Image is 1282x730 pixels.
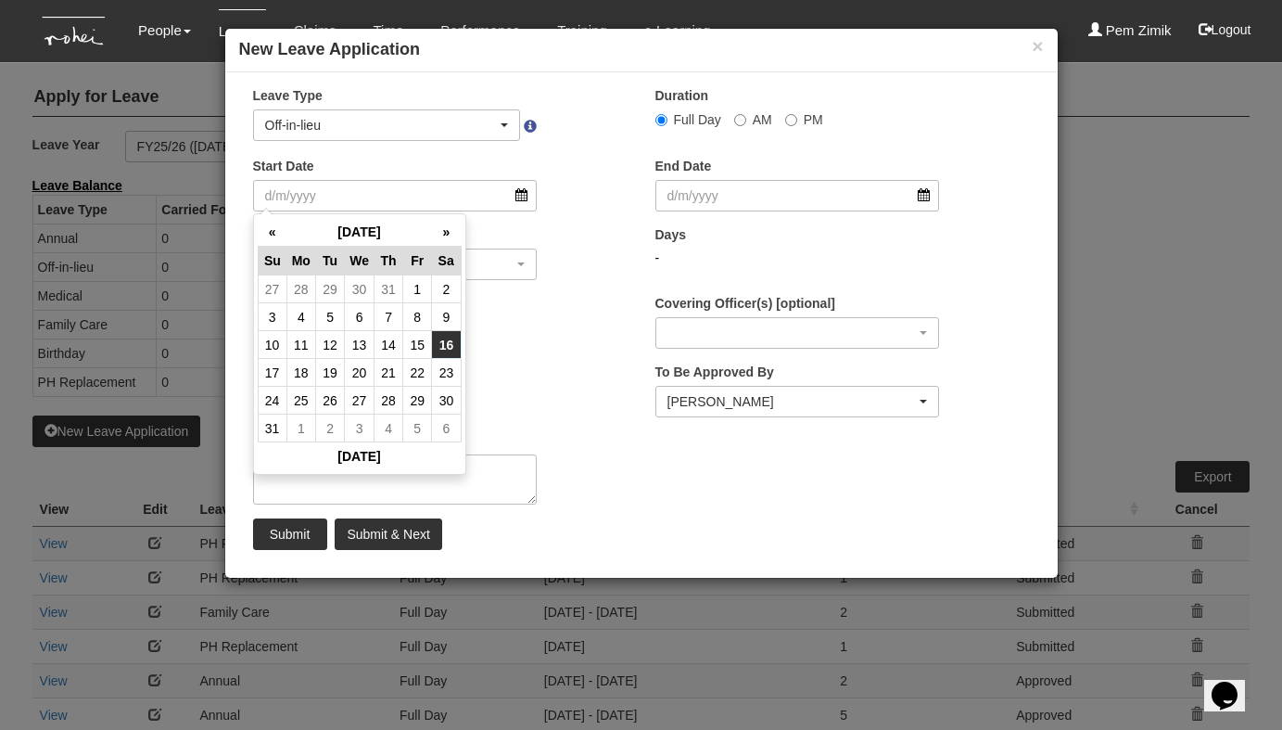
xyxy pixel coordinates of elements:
th: Th [374,247,403,275]
td: 29 [316,275,345,303]
td: 3 [345,415,374,442]
td: 4 [374,415,403,442]
th: We [345,247,374,275]
td: 2 [316,415,345,442]
td: 28 [374,387,403,415]
td: 23 [432,359,461,387]
input: Submit & Next [335,519,441,550]
input: d/m/yyyy [655,180,940,211]
td: 26 [316,387,345,415]
td: 6 [432,415,461,442]
label: Duration [655,86,709,105]
label: End Date [655,157,712,175]
button: Rachel Khoo [655,386,940,417]
td: 31 [374,275,403,303]
td: 18 [286,359,315,387]
td: 28 [286,275,315,303]
label: Start Date [253,157,314,175]
td: 19 [316,359,345,387]
td: 22 [403,359,432,387]
td: 15 [403,331,432,359]
td: 29 [403,387,432,415]
td: 2 [432,275,461,303]
td: 1 [286,415,315,442]
th: » [432,218,461,247]
td: 16 [432,331,461,359]
button: × [1032,36,1043,56]
th: [DATE] [258,442,461,471]
td: 7 [374,303,403,331]
input: d/m/yyyy [253,180,538,211]
td: 31 [258,415,286,442]
td: 11 [286,331,315,359]
td: 5 [403,415,432,442]
td: 14 [374,331,403,359]
b: New Leave Application [239,40,420,58]
th: [DATE] [286,218,432,247]
td: 6 [345,303,374,331]
td: 21 [374,359,403,387]
td: 30 [345,275,374,303]
td: 27 [345,387,374,415]
button: Off-in-lieu [253,109,521,141]
td: 24 [258,387,286,415]
td: 30 [432,387,461,415]
td: 20 [345,359,374,387]
td: 8 [403,303,432,331]
th: Fr [403,247,432,275]
td: 4 [286,303,315,331]
label: Leave Type [253,86,323,105]
th: « [258,218,286,247]
td: 13 [345,331,374,359]
td: 17 [258,359,286,387]
th: Sa [432,247,461,275]
div: Off-in-lieu [265,116,498,134]
div: - [655,249,940,267]
label: Days [655,225,686,244]
th: Su [258,247,286,275]
td: 25 [286,387,315,415]
td: 3 [258,303,286,331]
td: 5 [316,303,345,331]
label: To Be Approved By [655,363,774,381]
div: [PERSON_NAME] [667,392,917,411]
th: Tu [316,247,345,275]
td: 27 [258,275,286,303]
input: Submit [253,519,327,550]
span: AM [753,112,772,127]
label: Covering Officer(s) [optional] [655,294,835,313]
th: Mo [286,247,315,275]
td: 12 [316,331,345,359]
span: PM [804,112,823,127]
td: 1 [403,275,432,303]
span: Full Day [674,112,721,127]
td: 10 [258,331,286,359]
td: 9 [432,303,461,331]
iframe: chat widget [1204,656,1263,711]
